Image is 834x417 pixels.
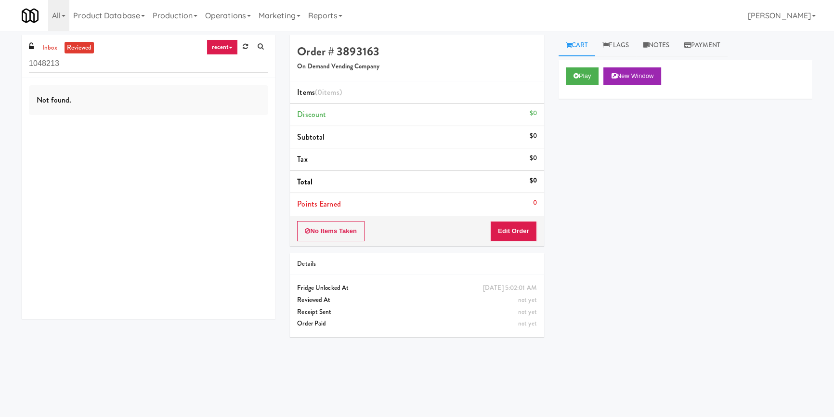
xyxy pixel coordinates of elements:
[529,130,536,142] div: $0
[315,87,342,98] span: (0 )
[297,198,340,209] span: Points Earned
[603,67,661,85] button: New Window
[297,87,341,98] span: Items
[297,109,326,120] span: Discount
[29,55,268,73] input: Search vision orders
[297,294,536,306] div: Reviewed At
[483,282,537,294] div: [DATE] 5:02:01 AM
[322,87,339,98] ng-pluralize: items
[297,131,325,143] span: Subtotal
[297,318,536,330] div: Order Paid
[65,42,94,54] a: reviewed
[297,154,307,165] span: Tax
[518,319,537,328] span: not yet
[40,42,60,54] a: inbox
[297,306,536,318] div: Receipt Sent
[297,282,536,294] div: Fridge Unlocked At
[595,35,636,56] a: Flags
[559,35,596,56] a: Cart
[518,295,537,304] span: not yet
[297,45,536,58] h4: Order # 3893163
[297,63,536,70] h5: On Demand Vending Company
[297,176,313,187] span: Total
[518,307,537,316] span: not yet
[207,39,238,55] a: recent
[37,94,71,105] span: Not found.
[529,107,536,119] div: $0
[297,221,365,241] button: No Items Taken
[22,7,39,24] img: Micromart
[566,67,599,85] button: Play
[636,35,677,56] a: Notes
[297,258,536,270] div: Details
[529,175,536,187] div: $0
[677,35,728,56] a: Payment
[529,152,536,164] div: $0
[533,197,537,209] div: 0
[490,221,537,241] button: Edit Order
